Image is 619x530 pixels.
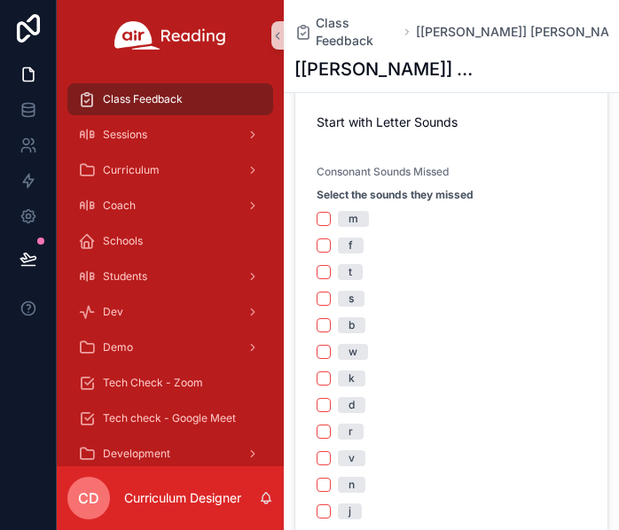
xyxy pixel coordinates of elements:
[294,14,398,50] a: Class Feedback
[349,397,355,413] div: d
[103,447,170,461] span: Development
[349,450,355,466] div: v
[103,199,136,213] span: Coach
[103,411,236,425] span: Tech check - Google Meet
[67,119,273,151] a: Sessions
[349,291,354,307] div: s
[67,331,273,363] a: Demo
[349,370,355,386] div: k
[67,402,273,434] a: Tech check - Google Meet
[349,344,357,360] div: w
[103,340,133,355] span: Demo
[349,264,352,280] div: t
[103,92,183,106] span: Class Feedback
[316,14,398,50] span: Class Feedback
[349,238,353,253] div: f
[103,305,123,319] span: Dev
[67,190,273,222] a: Coach
[67,367,273,399] a: Tech Check - Zoom
[67,296,273,328] a: Dev
[317,113,586,131] span: Start with Letter Sounds
[317,188,474,202] strong: Select the sounds they missed
[103,376,203,390] span: Tech Check - Zoom
[294,57,475,82] h1: [[PERSON_NAME]] [PERSON_NAME]
[57,71,284,466] div: scrollable content
[67,261,273,292] a: Students
[103,163,160,177] span: Curriculum
[103,234,143,248] span: Schools
[67,83,273,115] a: Class Feedback
[349,503,351,519] div: j
[114,21,226,50] img: App logo
[103,128,147,142] span: Sessions
[67,225,273,257] a: Schools
[349,317,355,333] div: b
[67,154,273,186] a: Curriculum
[349,424,353,440] div: r
[317,165,449,178] span: Consonant Sounds Missed
[349,477,355,493] div: n
[349,211,358,227] div: m
[78,487,99,509] span: CD
[67,438,273,470] a: Development
[124,489,241,507] p: Curriculum Designer
[103,269,147,284] span: Students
